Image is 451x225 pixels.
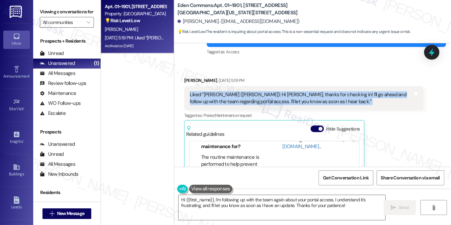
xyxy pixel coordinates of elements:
[184,77,423,86] div: [PERSON_NAME]
[3,96,30,114] a: Site Visit •
[391,205,396,210] i: 
[399,204,409,211] span: Send
[186,125,225,138] div: Related guidelines
[327,125,360,132] label: Hide Suggestions
[40,90,76,97] div: Maintenance
[40,50,64,57] div: Unread
[282,136,354,150] div: View original document here
[178,2,310,16] b: Eden Commons: Apt. 01~1901, [STREET_ADDRESS][GEOGRAPHIC_DATA][US_STATE][STREET_ADDRESS]
[10,6,23,18] img: ResiDesk Logo
[87,20,90,25] i: 
[282,136,354,150] a: [URL][DOMAIN_NAME]…
[201,136,266,150] li: What is the routine maintenance for?
[40,70,75,77] div: All Messages
[40,110,66,117] div: Escalate
[319,170,373,185] button: Get Conversation Link
[40,151,64,158] div: Unread
[33,38,101,45] div: Prospects + Residents
[178,18,300,25] div: [PERSON_NAME]. ([EMAIL_ADDRESS][DOMAIN_NAME])
[30,73,31,78] span: •
[40,141,75,148] div: Unanswered
[201,154,266,182] li: The routine maintenance is performed to help prevent service disruption in the elevators.
[40,100,81,107] div: WO Follow-ups
[92,58,101,69] div: (1)
[40,171,78,178] div: New Inbounds
[217,77,244,84] div: [DATE] 5:19 PM
[178,28,411,35] span: : The resident is inquiring about portal access. This is a non-essential request and does not ind...
[431,205,436,210] i: 
[203,112,215,118] span: Praise ,
[226,49,239,55] span: Access
[40,80,86,87] div: Review follow-ups
[381,174,440,181] span: Share Conversation via email
[105,26,138,32] span: [PERSON_NAME]
[40,201,64,208] div: Unread
[3,31,30,49] a: Inbox
[207,47,446,57] div: Tagged as:
[57,210,84,217] span: New Message
[105,18,140,24] strong: 💡 Risk Level: Low
[24,106,25,110] span: •
[377,170,444,185] button: Share Conversation via email
[105,3,166,10] div: Apt. 01~1901, [STREET_ADDRESS][GEOGRAPHIC_DATA][US_STATE][STREET_ADDRESS]
[40,7,94,17] label: Viewing conversations for
[40,60,75,67] div: Unanswered
[42,208,92,219] button: New Message
[384,200,416,215] button: Send
[190,91,413,106] div: Liked “[PERSON_NAME] ([PERSON_NAME]): Hi [PERSON_NAME], thanks for checking in! I'll go ahead and...
[178,29,205,34] strong: 💡 Risk Level: Low
[105,10,166,17] div: Property: [GEOGRAPHIC_DATA]
[104,42,167,50] div: Archived on [DATE]
[3,161,30,179] a: Buildings
[49,211,54,216] i: 
[33,189,101,196] div: Residents
[23,138,24,143] span: •
[179,195,386,220] textarea: Hi {{first_name}}, I'm following up with the team again about your portal access. I understand it...
[3,194,30,212] a: Leads
[323,174,369,181] span: Get Conversation Link
[40,161,75,168] div: All Messages
[184,111,423,120] div: Tagged as:
[43,17,83,28] input: All communities
[3,129,30,147] a: Insights •
[33,128,101,135] div: Prospects
[215,112,252,118] span: Maintenance request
